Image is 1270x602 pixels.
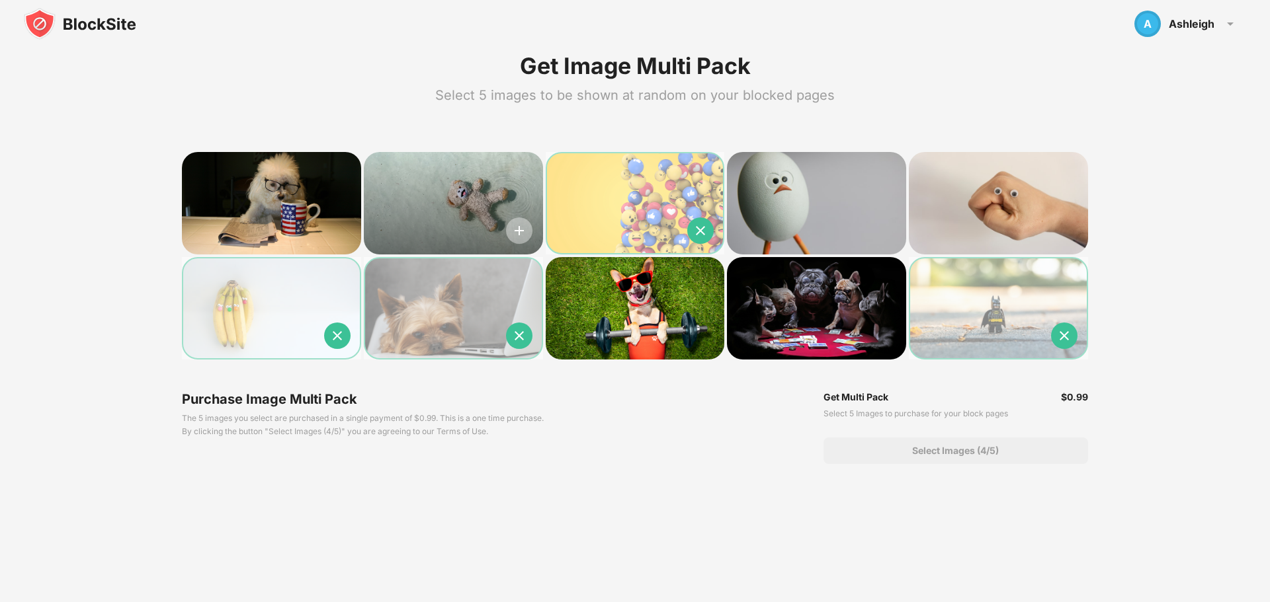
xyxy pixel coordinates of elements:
div: Select Images (4/5) [912,445,999,456]
img: add-image-hover.svg [506,217,532,244]
div: Ashleigh [1169,17,1214,30]
div: The 5 images you select are purchased in a single payment of $0.99. This is a one time purchase. ... [182,412,546,438]
div: $ 0.99 [1061,391,1088,402]
div: A [1134,11,1161,37]
img: clear-image.svg [1051,322,1078,349]
img: clear-image.svg [324,322,351,349]
div: Select 5 images to be shown at random on your blocked pages [435,86,835,104]
div: Get Multi Pack [824,391,888,402]
img: blocksite-icon-black.svg [24,8,136,40]
img: clear-image.svg [687,217,714,244]
div: Select 5 Images to purchase for your block pages [824,407,1088,420]
div: Purchase Image Multi Pack [182,391,546,407]
img: clear-image.svg [506,322,532,349]
b: Get Image Multi Pack [520,52,751,79]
